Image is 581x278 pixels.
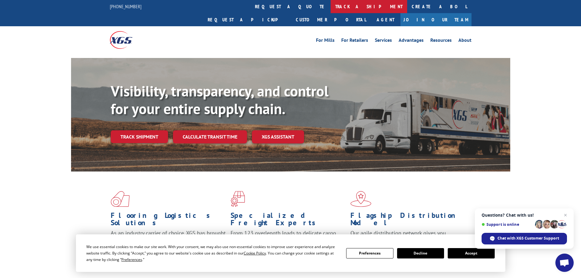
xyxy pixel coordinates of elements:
a: Agent [371,13,400,26]
h1: Flagship Distribution Model [350,212,466,229]
a: XGS ASSISTANT [252,130,304,143]
a: Customer Portal [291,13,371,26]
div: Cookie Consent Prompt [76,234,505,272]
span: Cookie Policy [244,251,266,256]
p: From 123 overlength loads to delicate cargo, our experienced staff knows the best way to move you... [231,229,346,257]
a: Calculate transit time [173,130,247,143]
a: Services [375,38,392,45]
b: Visibility, transparency, and control for your entire supply chain. [111,81,328,118]
button: Decline [397,248,444,258]
a: Request a pickup [203,13,291,26]
button: Preferences [346,248,393,258]
span: As an industry carrier of choice, XGS has brought innovation and dedication to flooring logistics... [111,229,226,251]
h1: Specialized Freight Experts [231,212,346,229]
a: About [458,38,472,45]
a: [PHONE_NUMBER] [110,3,142,9]
a: For Mills [316,38,335,45]
span: Chat with XGS Customer Support [497,236,559,241]
button: Accept [448,248,495,258]
a: Open chat [555,254,574,272]
h1: Flooring Logistics Solutions [111,212,226,229]
div: We use essential cookies to make our site work. With your consent, we may also use non-essential ... [86,244,339,263]
a: For Retailers [341,38,368,45]
a: Join Our Team [400,13,472,26]
a: Resources [430,38,452,45]
span: Our agile distribution network gives you nationwide inventory management on demand. [350,229,463,244]
span: Support is online [482,222,533,227]
span: Chat with XGS Customer Support [482,233,567,244]
span: Preferences [121,257,142,262]
img: xgs-icon-focused-on-flooring-red [231,191,245,207]
a: Advantages [399,38,424,45]
a: Track shipment [111,130,168,143]
img: xgs-icon-flagship-distribution-model-red [350,191,371,207]
span: Questions? Chat with us! [482,213,567,218]
img: xgs-icon-total-supply-chain-intelligence-red [111,191,130,207]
